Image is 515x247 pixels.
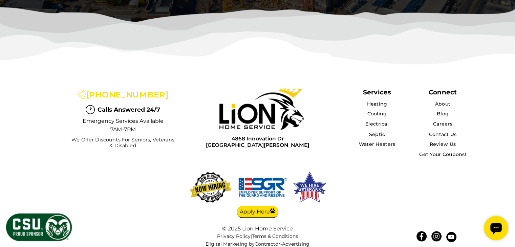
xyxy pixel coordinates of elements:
[430,141,456,147] a: Review Us
[3,3,27,27] div: Open chat widget
[429,131,457,137] a: Contact Us
[190,225,325,231] div: © 2025 Lion Home Service
[435,101,450,107] a: About
[206,135,309,148] a: 4868 Innovation Dr[GEOGRAPHIC_DATA][PERSON_NAME]
[292,170,327,204] img: We hire veterans
[217,233,251,239] a: Privacy Policy
[190,233,325,247] nav: |
[359,141,395,147] a: Water Heaters
[98,105,160,114] span: Calls Answered 24/7
[255,241,309,247] a: Contractor-Advertising
[5,212,73,242] img: CSU Sponsor Badge
[82,117,164,133] span: Emergency Services Available 7AM-7PM
[429,88,457,96] div: Connect
[369,131,385,137] a: Septic
[367,101,387,107] a: Heating
[419,151,466,157] a: Get Your Coupons!
[206,135,309,141] span: 4868 Innovation Dr
[206,141,309,148] span: [GEOGRAPHIC_DATA][PERSON_NAME]
[252,233,298,239] a: Terms & Conditions
[237,206,278,218] a: Apply Here
[367,111,387,117] a: Cooling
[433,121,452,127] a: Careers
[363,88,391,96] span: Services
[77,90,168,99] a: [PHONE_NUMBER]
[365,121,389,127] a: Electrical
[190,241,325,247] div: Digital Marketing by
[188,170,233,204] img: now-hiring
[69,137,176,149] span: We Offer Discounts for Seniors, Veterans & Disabled
[237,170,288,204] img: We hire veterans
[86,90,169,99] span: [PHONE_NUMBER]
[437,111,449,117] a: Blog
